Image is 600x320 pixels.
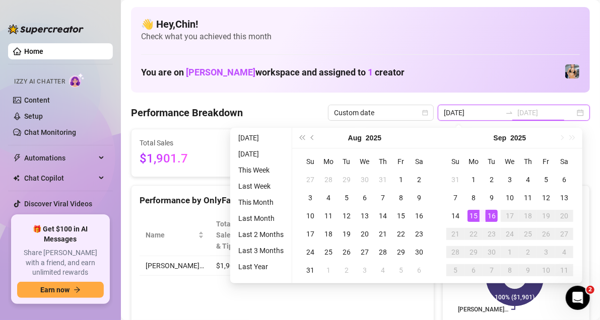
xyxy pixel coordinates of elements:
div: 11 [558,264,570,276]
div: 6 [413,264,425,276]
div: 6 [468,264,480,276]
iframe: Intercom live chat [566,286,590,310]
td: 2025-08-04 [319,189,338,207]
td: 2025-09-06 [410,261,428,279]
td: 2025-09-04 [374,261,392,279]
th: Tu [483,152,501,171]
img: logo-BBDzfeDw.svg [8,24,84,34]
li: Last 2 Months [234,228,288,241]
a: Setup [24,112,43,120]
td: 2025-08-16 [410,207,428,225]
td: 2025-07-31 [374,171,392,189]
a: Chat Monitoring [24,128,76,136]
td: 2025-09-13 [555,189,573,207]
div: 3 [540,246,552,258]
td: 2025-09-03 [356,261,374,279]
th: Name [140,214,210,256]
div: 2 [413,174,425,186]
h1: You are on workspace and assigned to creator [141,67,405,78]
td: 2025-08-06 [356,189,374,207]
div: 9 [486,192,498,204]
td: 2025-08-03 [301,189,319,207]
div: 1 [395,174,407,186]
td: 2025-08-31 [446,171,464,189]
button: Earn nowarrow-right [17,282,104,298]
td: 2025-07-30 [356,171,374,189]
img: Chat Copilot [13,175,20,182]
div: 10 [504,192,516,204]
div: 31 [304,264,316,276]
div: 3 [504,174,516,186]
div: 10 [540,264,552,276]
span: $1,901.7 [140,149,231,169]
td: [PERSON_NAME]… [140,256,210,276]
div: 6 [558,174,570,186]
div: 5 [395,264,407,276]
div: 2 [486,174,498,186]
div: 8 [395,192,407,204]
td: 2025-08-26 [338,243,356,261]
div: 20 [359,228,371,240]
span: Izzy AI Chatter [14,77,65,87]
th: Mo [319,152,338,171]
span: Name [146,229,196,241]
li: Last Month [234,212,288,224]
td: 2025-09-27 [555,225,573,243]
li: [DATE] [234,132,288,144]
td: 2025-09-21 [446,225,464,243]
div: 31 [449,174,461,186]
div: 9 [522,264,534,276]
a: Home [24,47,43,55]
td: 2025-08-24 [301,243,319,261]
div: 30 [413,246,425,258]
td: 2025-08-25 [319,243,338,261]
td: 2025-09-01 [319,261,338,279]
div: 5 [341,192,353,204]
td: 2025-08-07 [374,189,392,207]
th: Su [446,152,464,171]
div: 10 [304,210,316,222]
th: Tu [338,152,356,171]
td: 2025-08-15 [392,207,410,225]
div: 19 [341,228,353,240]
div: 4 [322,192,335,204]
span: 2 [586,286,594,294]
div: 25 [522,228,534,240]
td: 2025-08-21 [374,225,392,243]
button: Choose a month [348,128,362,148]
div: 26 [540,228,552,240]
td: 2025-09-09 [483,189,501,207]
th: Fr [392,152,410,171]
button: Choose a month [494,128,507,148]
div: 21 [449,228,461,240]
img: Veronica [565,64,579,78]
span: Chat Copilot [24,170,96,186]
button: Choose a year [510,128,526,148]
td: 2025-10-05 [446,261,464,279]
div: 11 [322,210,335,222]
div: 27 [558,228,570,240]
div: 22 [395,228,407,240]
span: thunderbolt [13,154,21,162]
th: Th [519,152,537,171]
li: Last Year [234,261,288,273]
td: 2025-09-22 [464,225,483,243]
a: Discover Viral Videos [24,200,92,208]
div: Performance by OnlyFans Creator [140,194,426,207]
span: Custom date [334,105,428,120]
td: 2025-09-23 [483,225,501,243]
td: 2025-09-25 [519,225,537,243]
li: This Month [234,196,288,208]
div: 20 [558,210,570,222]
div: 14 [377,210,389,222]
span: Earn now [40,286,70,294]
td: 2025-09-02 [338,261,356,279]
div: 22 [468,228,480,240]
div: 16 [486,210,498,222]
div: 13 [558,192,570,204]
div: 29 [341,174,353,186]
div: 12 [341,210,353,222]
div: 28 [322,174,335,186]
td: 2025-09-16 [483,207,501,225]
div: 26 [341,246,353,258]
